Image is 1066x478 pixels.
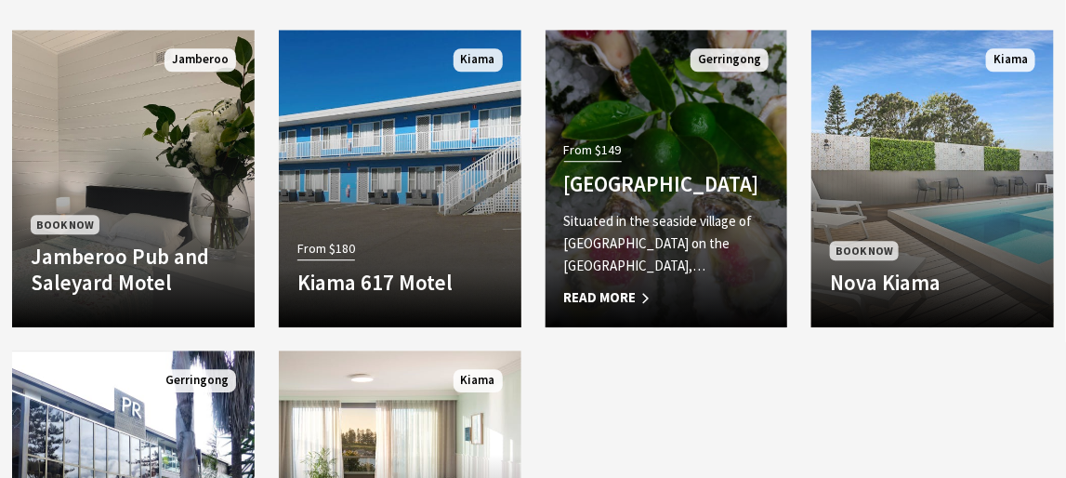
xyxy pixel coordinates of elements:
h4: Kiama 617 Motel [297,270,503,296]
a: From $149 [GEOGRAPHIC_DATA] Situated in the seaside village of [GEOGRAPHIC_DATA] on the [GEOGRAPH... [546,30,788,327]
h4: Nova Kiama [830,270,1035,296]
span: Kiama [454,48,503,72]
span: Kiama [454,369,503,392]
span: Book Now [31,215,99,234]
h4: Jamberoo Pub and Saleyard Motel [31,244,236,295]
h4: [GEOGRAPHIC_DATA] [564,171,770,197]
span: Gerringong [158,369,236,392]
a: From $180 Kiama 617 Motel Kiama [279,30,521,327]
span: Gerringong [691,48,769,72]
span: From $149 [564,139,622,161]
span: Read More [564,286,770,309]
span: Jamberoo [165,48,236,72]
span: From $180 [297,238,355,259]
a: Book Now Nova Kiama Kiama [811,30,1054,327]
a: Book Now Jamberoo Pub and Saleyard Motel Jamberoo [12,30,255,327]
span: Kiama [986,48,1035,72]
span: Book Now [830,241,899,260]
p: Situated in the seaside village of [GEOGRAPHIC_DATA] on the [GEOGRAPHIC_DATA],… [564,210,770,277]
